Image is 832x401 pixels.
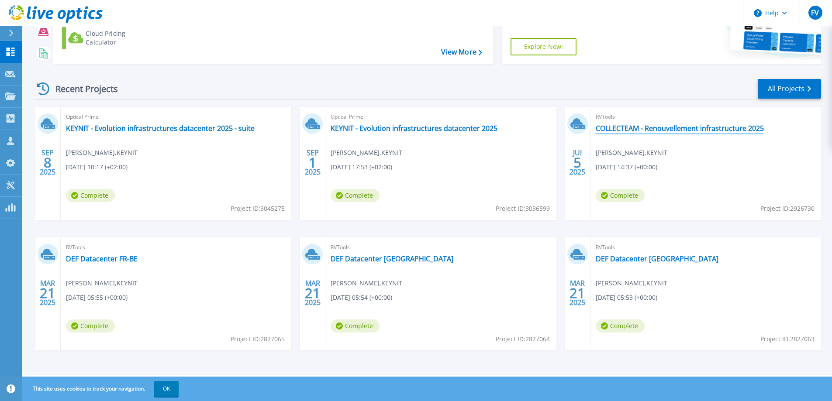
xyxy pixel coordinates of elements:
span: Complete [331,319,380,332]
span: Project ID: 3045275 [231,204,285,213]
span: [PERSON_NAME] , KEYNIT [596,148,667,158]
span: [DATE] 17:53 (+02:00) [331,162,392,172]
span: RVTools [66,243,286,252]
span: RVTools [596,112,816,122]
a: Explore Now! [511,38,577,55]
span: 8 [44,159,52,166]
span: Complete [66,189,115,202]
span: [PERSON_NAME] , KEYNIT [331,148,402,158]
a: DEF Datacenter [GEOGRAPHIC_DATA] [331,254,453,263]
div: Recent Projects [34,78,130,99]
a: DEF Datacenter FR-BE [66,254,138,263]
span: 21 [570,289,585,297]
div: MAR 2025 [304,277,321,309]
a: KEYNIT - Evolution infrastructures datacenter 2025 - suite [66,124,255,133]
span: [DATE] 05:54 (+00:00) [331,293,392,302]
span: [PERSON_NAME] , KEYNIT [66,148,138,158]
span: This site uses cookies to track your navigation. [24,381,179,397]
div: JUI 2025 [569,147,586,178]
span: [DATE] 14:37 (+00:00) [596,162,657,172]
span: [PERSON_NAME] , KEYNIT [596,278,667,288]
a: COLLECTEAM - Renouvellement infrastructure 2025 [596,124,764,133]
div: MAR 2025 [569,277,586,309]
span: Project ID: 3036599 [496,204,550,213]
span: 5 [573,159,581,166]
span: RVTools [596,243,816,252]
div: SEP 2025 [39,147,56,178]
span: [PERSON_NAME] , KEYNIT [66,278,138,288]
span: Project ID: 2926730 [760,204,815,213]
span: [PERSON_NAME] , KEYNIT [331,278,402,288]
span: Optical Prime [331,112,551,122]
span: Complete [331,189,380,202]
div: MAR 2025 [39,277,56,309]
span: Complete [66,319,115,332]
span: Complete [596,189,645,202]
a: KEYNIT - Evolution infrastructures datacenter 2025 [331,124,497,133]
span: Project ID: 2827064 [496,334,550,344]
span: 21 [40,289,55,297]
span: RVTools [331,243,551,252]
a: All Projects [758,79,821,99]
span: [DATE] 05:53 (+00:00) [596,293,657,302]
span: Optical Prime [66,112,286,122]
span: FV [811,9,819,16]
span: 21 [305,289,321,297]
span: [DATE] 05:55 (+00:00) [66,293,128,302]
a: Cloud Pricing Calculator [62,27,159,49]
span: 1 [309,159,317,166]
span: Project ID: 2827063 [760,334,815,344]
div: SEP 2025 [304,147,321,178]
a: View More [441,48,482,56]
button: OK [154,381,179,397]
span: [DATE] 10:17 (+02:00) [66,162,128,172]
div: Cloud Pricing Calculator [86,29,155,47]
span: Complete [596,319,645,332]
span: Project ID: 2827065 [231,334,285,344]
a: DEF Datacenter [GEOGRAPHIC_DATA] [596,254,718,263]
